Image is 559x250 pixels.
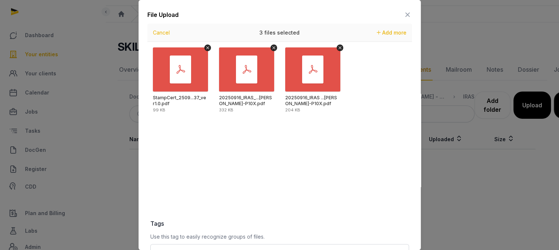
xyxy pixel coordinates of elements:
div: StampCert_2509160925437_ver1.0.pdf [153,95,206,106]
div: 20250916_IRAS ack_share transfer Colin-P10X.pdf [285,95,338,106]
div: 3 files selected [225,24,335,42]
div: 332 KB [219,108,233,112]
span: Add more [382,29,406,36]
button: Remove file [337,44,343,51]
div: File Upload [147,10,179,19]
p: Use this tag to easily recognize groups of files. [150,232,409,241]
button: Remove file [270,44,277,51]
div: 20250916_IRAS_share transfer Colin-P10X.pdf [219,95,272,106]
button: Add more files [374,28,409,38]
button: Cancel [151,28,172,38]
div: Uppy Dashboard [147,24,412,207]
div: 99 KB [153,108,165,112]
button: Remove file [204,44,211,51]
div: 204 KB [285,108,300,112]
label: Tags [150,219,409,228]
